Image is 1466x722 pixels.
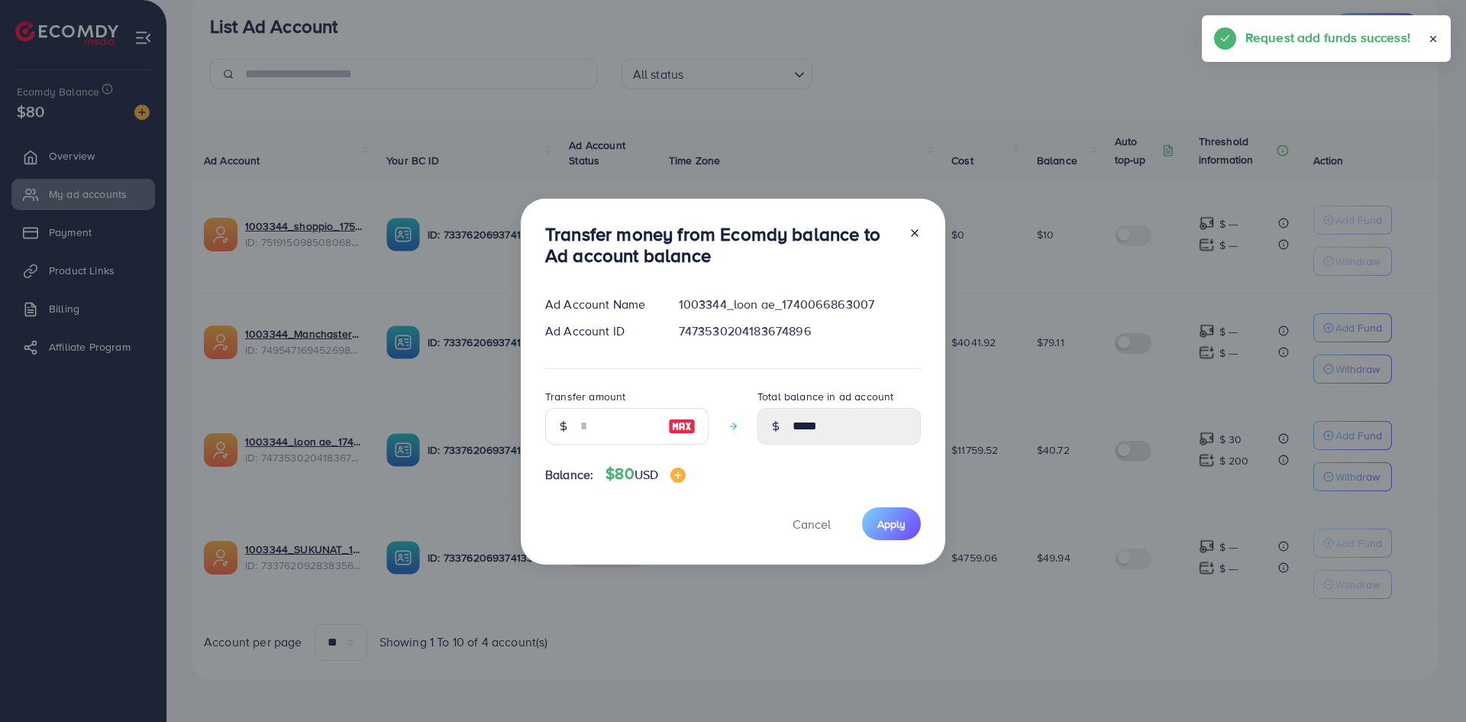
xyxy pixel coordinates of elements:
[605,465,686,484] h4: $80
[773,507,850,540] button: Cancel
[545,466,593,484] span: Balance:
[1401,653,1455,711] iframe: Chat
[533,296,667,313] div: Ad Account Name
[1245,28,1410,47] h5: Request add funds success!
[862,507,921,540] button: Apply
[533,322,667,340] div: Ad Account ID
[793,516,831,533] span: Cancel
[635,466,658,483] span: USD
[877,516,906,532] span: Apply
[545,389,625,404] label: Transfer amount
[667,296,933,313] div: 1003344_loon ae_1740066863007
[545,223,896,267] h3: Transfer money from Ecomdy balance to Ad account balance
[668,417,696,435] img: image
[670,468,686,483] img: image
[667,322,933,340] div: 7473530204183674896
[757,389,893,404] label: Total balance in ad account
